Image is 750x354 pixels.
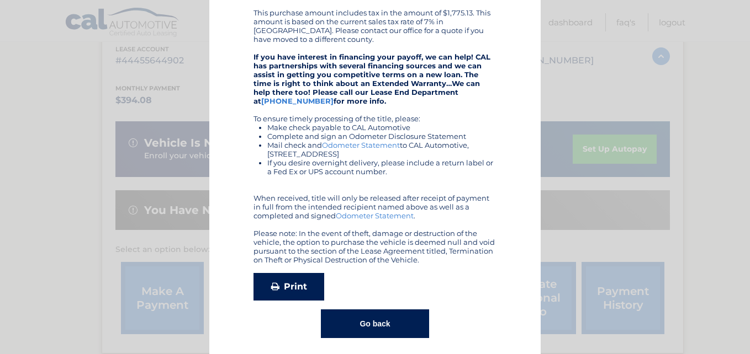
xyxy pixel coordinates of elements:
button: Go back [321,309,429,338]
strong: If you have interest in financing your payoff, we can help! CAL has partnerships with several fin... [253,52,490,105]
a: [PHONE_NUMBER] [261,96,334,105]
a: Print [253,273,324,301]
li: Make check payable to CAL Automotive [267,123,497,132]
a: Odometer Statement [336,211,414,220]
li: If you desire overnight delivery, please include a return label or a Fed Ex or UPS account number. [267,158,497,176]
li: Mail check and to CAL Automotive, [STREET_ADDRESS] [267,141,497,158]
li: Complete and sign an Odometer Disclosure Statement [267,132,497,141]
a: Odometer Statement [322,141,400,149]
